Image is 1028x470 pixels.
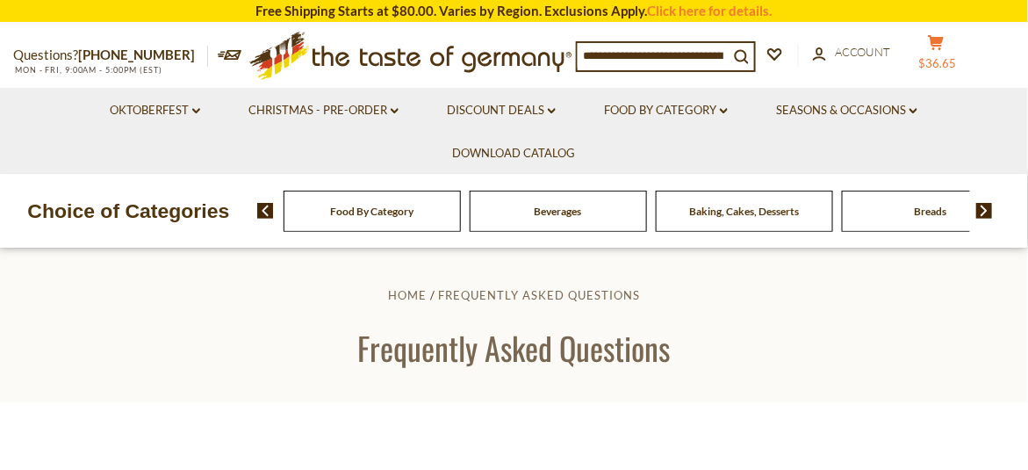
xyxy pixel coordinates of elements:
[78,47,195,62] a: [PHONE_NUMBER]
[248,101,399,120] a: Christmas - PRE-ORDER
[604,101,728,120] a: Food By Category
[438,288,640,302] a: Frequently Asked Questions
[330,205,413,218] a: Food By Category
[447,101,556,120] a: Discount Deals
[909,34,962,78] button: $36.65
[919,56,957,70] span: $36.65
[689,205,799,218] a: Baking, Cakes, Desserts
[110,101,200,120] a: Oktoberfest
[13,65,162,75] span: MON - FRI, 9:00AM - 5:00PM (EST)
[388,288,427,302] a: Home
[452,144,575,163] a: Download Catalog
[776,101,917,120] a: Seasons & Occasions
[257,203,274,219] img: previous arrow
[648,3,773,18] a: Click here for details.
[914,205,946,218] a: Breads
[976,203,993,219] img: next arrow
[813,43,891,62] a: Account
[535,205,582,218] a: Beverages
[835,45,891,59] span: Account
[54,328,974,367] h1: Frequently Asked Questions
[13,44,208,67] p: Questions?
